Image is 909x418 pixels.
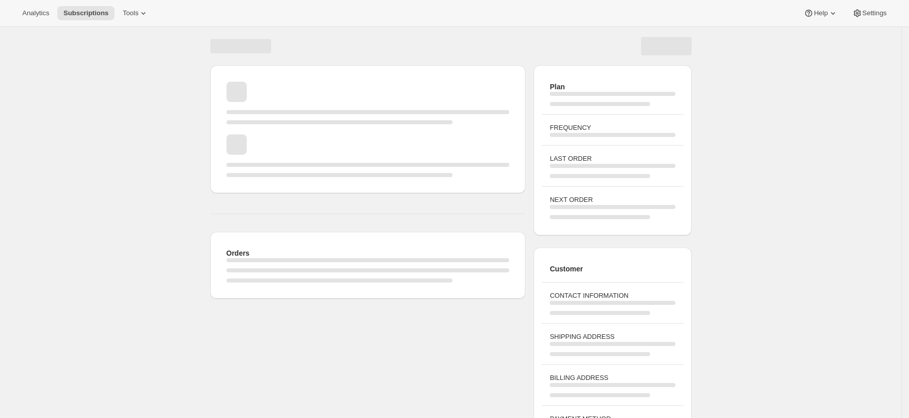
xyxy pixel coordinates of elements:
[123,9,138,17] span: Tools
[550,373,675,383] h3: BILLING ADDRESS
[550,264,675,274] h2: Customer
[550,123,675,133] h3: FREQUENCY
[550,291,675,301] h3: CONTACT INFORMATION
[63,9,108,17] span: Subscriptions
[814,9,827,17] span: Help
[550,82,675,92] h2: Plan
[550,154,675,164] h3: LAST ORDER
[57,6,115,20] button: Subscriptions
[550,195,675,205] h3: NEXT ORDER
[16,6,55,20] button: Analytics
[117,6,155,20] button: Tools
[550,332,675,342] h3: SHIPPING ADDRESS
[798,6,844,20] button: Help
[22,9,49,17] span: Analytics
[846,6,893,20] button: Settings
[862,9,887,17] span: Settings
[226,248,510,258] h2: Orders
